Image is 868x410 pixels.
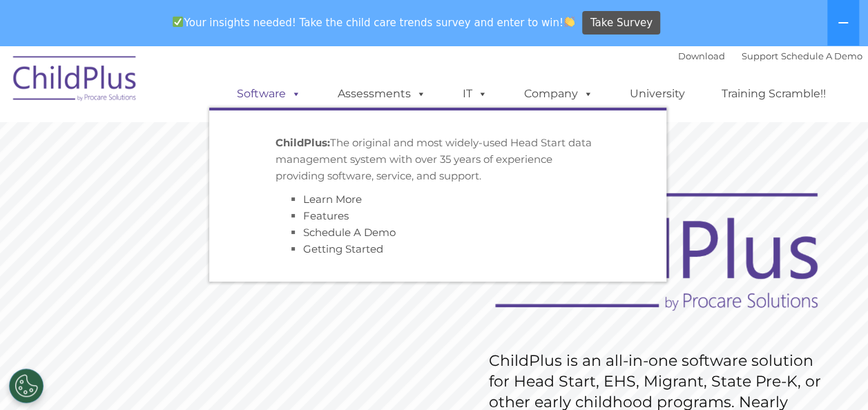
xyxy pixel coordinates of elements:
a: IT [449,80,501,108]
a: Company [510,80,607,108]
a: Download [678,50,725,61]
a: Schedule A Demo [303,226,396,239]
a: Take Survey [582,11,660,35]
img: 👏 [564,17,575,27]
a: Software [223,80,315,108]
a: Getting Started [303,242,383,255]
a: Support [742,50,778,61]
span: Take Survey [590,11,653,35]
p: The original and most widely-used Head Start data management system with over 35 years of experie... [276,135,600,184]
button: Cookies Settings [9,369,44,403]
img: ChildPlus by Procare Solutions [6,46,144,115]
a: Schedule A Demo [781,50,862,61]
font: | [678,50,862,61]
a: Training Scramble!! [708,80,840,108]
a: Assessments [324,80,440,108]
a: University [616,80,699,108]
img: ✅ [173,17,183,27]
strong: ChildPlus: [276,136,330,149]
a: Features [303,209,349,222]
span: Your insights needed! Take the child care trends survey and enter to win! [167,9,581,36]
a: Learn More [303,193,362,206]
